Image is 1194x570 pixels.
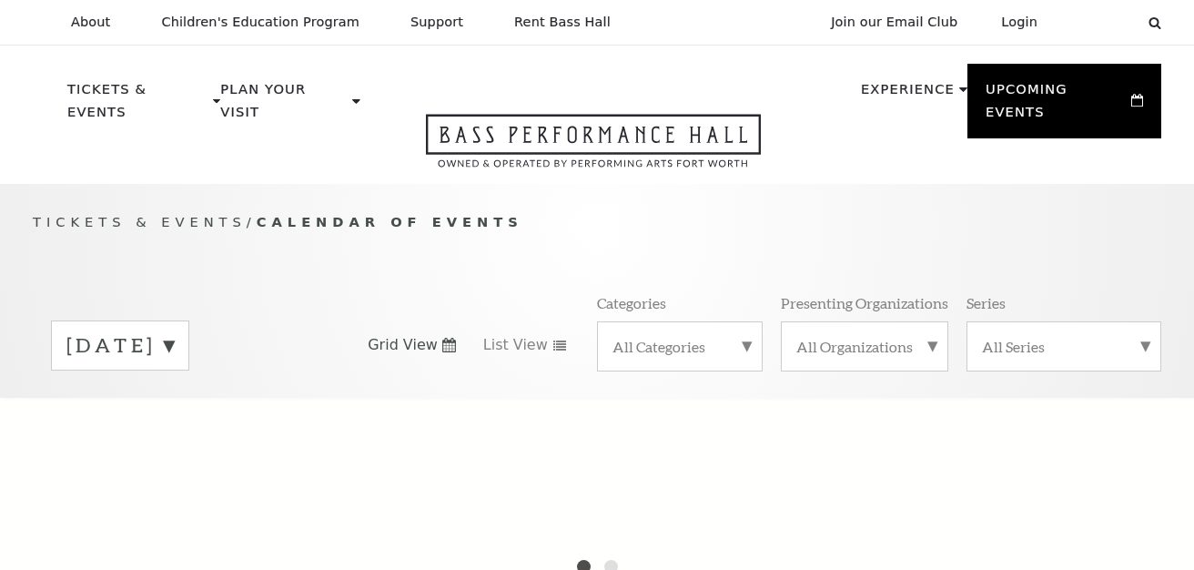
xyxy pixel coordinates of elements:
[410,15,463,30] p: Support
[781,293,948,312] p: Presenting Organizations
[220,78,348,134] p: Plan Your Visit
[33,211,1161,234] p: /
[861,78,955,111] p: Experience
[67,78,208,134] p: Tickets & Events
[33,214,247,229] span: Tickets & Events
[257,214,523,229] span: Calendar of Events
[612,337,747,356] label: All Categories
[514,15,611,30] p: Rent Bass Hall
[483,335,548,355] span: List View
[1067,14,1131,31] select: Select:
[986,78,1127,134] p: Upcoming Events
[71,15,110,30] p: About
[982,337,1146,356] label: All Series
[966,293,1006,312] p: Series
[368,335,438,355] span: Grid View
[796,337,933,356] label: All Organizations
[597,293,666,312] p: Categories
[161,15,359,30] p: Children's Education Program
[66,331,174,360] label: [DATE]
